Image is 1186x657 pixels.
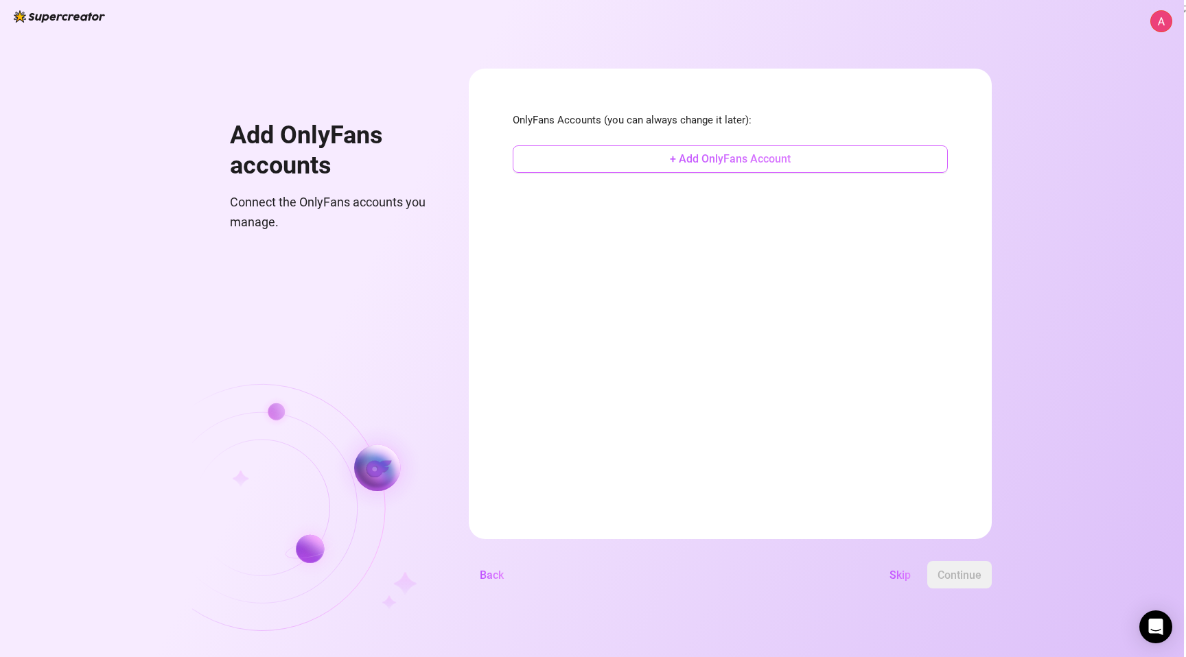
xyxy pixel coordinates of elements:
span: Connect the OnlyFans accounts you manage. [230,193,436,232]
button: + Add OnlyFans Account [513,145,948,173]
span: + Add OnlyFans Account [670,152,791,165]
span: Skip [889,569,911,582]
button: Skip [879,561,922,588]
button: Back [469,561,515,588]
div: Open Intercom Messenger [1139,610,1172,643]
h1: Add OnlyFans accounts [230,121,436,180]
span: OnlyFans Accounts (you can always change it later): [513,112,948,129]
img: ACg8ocKumDYlIW4sdRVFXffDYEuSvw1woqIwEd70UnQVT4UAo-ki=s96-c [1151,11,1172,32]
span: Back [480,569,504,582]
button: Continue [927,561,992,588]
img: logo [14,10,105,23]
